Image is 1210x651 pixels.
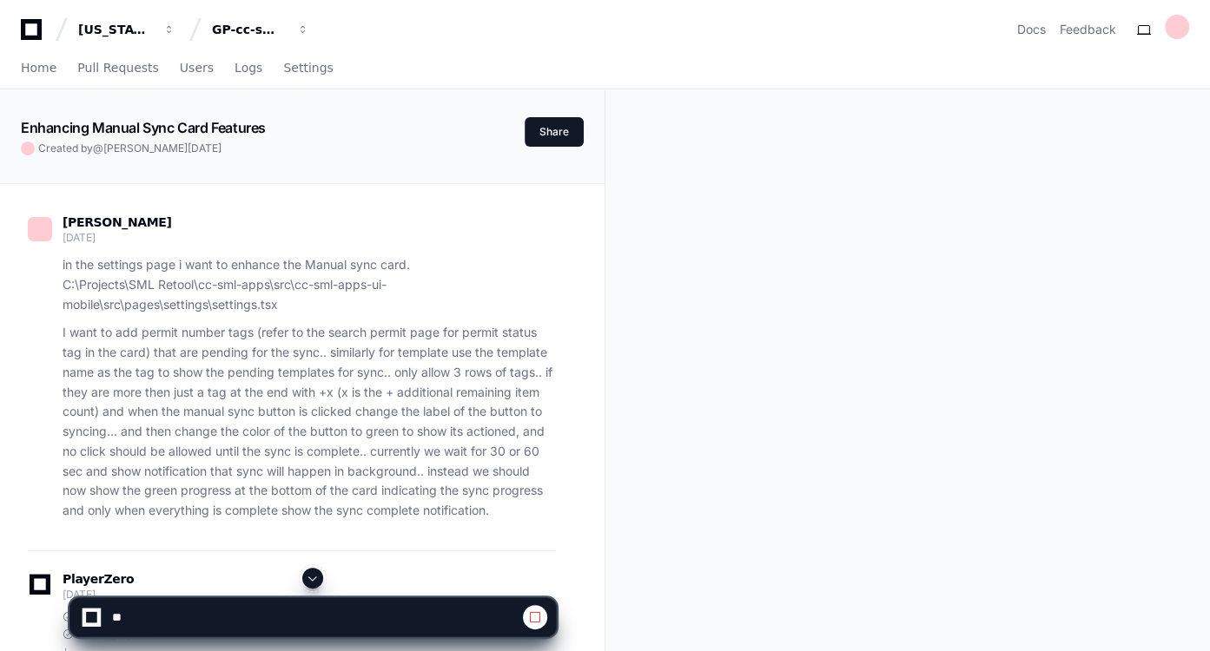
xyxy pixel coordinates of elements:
[180,62,214,73] span: Users
[188,141,222,155] span: [DATE]
[77,62,158,73] span: Pull Requests
[63,215,172,229] span: [PERSON_NAME]
[205,14,316,45] button: GP-cc-sml-apps
[235,62,262,73] span: Logs
[63,231,95,244] span: [DATE]
[1017,21,1046,38] a: Docs
[21,49,56,89] a: Home
[63,255,556,314] p: in the settings page i want to enhance the Manual sync card. C:\Projects\SML Retool\cc-sml-apps\s...
[63,323,556,521] p: I want to add permit number tags (refer to the search permit page for permit status tag in the ca...
[77,49,158,89] a: Pull Requests
[235,49,262,89] a: Logs
[212,21,287,38] div: GP-cc-sml-apps
[1060,21,1116,38] button: Feedback
[525,117,584,147] button: Share
[93,141,103,155] span: @
[283,49,333,89] a: Settings
[71,14,182,45] button: [US_STATE] Pacific
[180,49,214,89] a: Users
[103,141,188,155] span: [PERSON_NAME]
[21,62,56,73] span: Home
[283,62,333,73] span: Settings
[78,21,153,38] div: [US_STATE] Pacific
[38,141,222,155] span: Created by
[21,119,266,136] app-text-character-animate: Enhancing Manual Sync Card Features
